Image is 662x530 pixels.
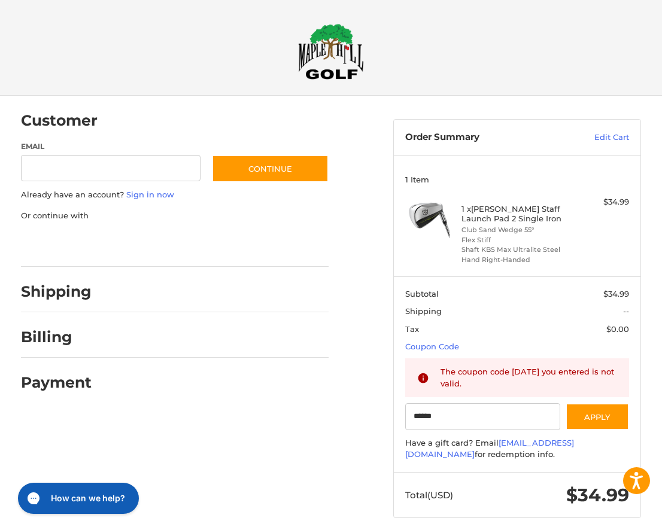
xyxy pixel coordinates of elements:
[405,489,453,501] span: Total (USD)
[606,324,629,334] span: $0.00
[441,366,617,389] div: The coupon code [DATE] you entered is not valid.
[461,255,570,265] li: Hand Right-Handed
[126,190,174,199] a: Sign in now
[21,282,92,301] h2: Shipping
[405,132,558,144] h3: Order Summary
[405,175,629,184] h3: 1 Item
[405,324,419,334] span: Tax
[405,306,442,316] span: Shipping
[21,141,201,152] label: Email
[298,23,364,80] img: Maple Hill Golf
[461,225,570,235] li: Club Sand Wedge 55°
[603,289,629,298] span: $34.99
[405,342,459,351] a: Coupon Code
[17,233,107,255] iframe: PayPal-paypal
[119,233,208,255] iframe: PayPal-paylater
[21,111,98,130] h2: Customer
[563,498,662,530] iframe: Google Customer Reviews
[461,204,570,224] h4: 1 x [PERSON_NAME] Staff Launch Pad 2 Single Iron
[220,233,309,255] iframe: PayPal-venmo
[21,373,92,392] h2: Payment
[12,479,142,518] iframe: Gorgias live chat messenger
[212,155,329,182] button: Continue
[405,437,629,461] div: Have a gift card? Email for redemption info.
[623,306,629,316] span: --
[573,196,629,208] div: $34.99
[21,189,329,201] p: Already have an account?
[405,403,560,430] input: Gift Certificate or Coupon Code
[21,328,91,346] h2: Billing
[21,210,329,222] p: Or continue with
[461,235,570,245] li: Flex Stiff
[558,132,629,144] a: Edit Cart
[566,484,629,506] span: $34.99
[461,245,570,255] li: Shaft KBS Max Ultralite Steel
[405,289,439,298] span: Subtotal
[566,403,629,430] button: Apply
